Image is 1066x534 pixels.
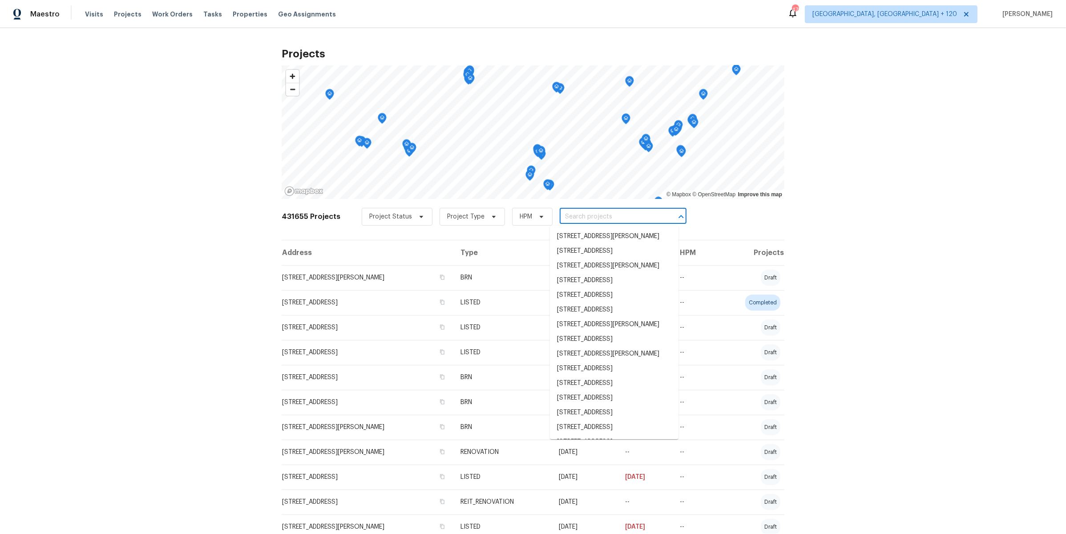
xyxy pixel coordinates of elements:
[618,489,673,514] td: --
[761,469,780,485] div: draft
[673,240,717,265] th: HPM
[533,146,542,160] div: Map marker
[466,73,475,87] div: Map marker
[438,522,446,530] button: Copy Address
[453,465,552,489] td: LISTED
[447,212,485,221] span: Project Type
[533,144,542,158] div: Map marker
[282,390,453,415] td: [STREET_ADDRESS]
[550,303,678,317] li: [STREET_ADDRESS]
[550,391,678,405] li: [STREET_ADDRESS]
[543,179,552,193] div: Map marker
[618,465,673,489] td: [DATE]
[453,240,552,265] th: Type
[438,348,446,356] button: Copy Address
[453,390,552,415] td: BRN
[30,10,60,19] span: Maestro
[745,295,780,311] div: completed
[203,11,222,17] span: Tasks
[550,229,678,244] li: [STREET_ADDRESS][PERSON_NAME]
[550,259,678,273] li: [STREET_ADDRESS][PERSON_NAME]
[282,465,453,489] td: [STREET_ADDRESS]
[282,340,453,365] td: [STREET_ADDRESS]
[761,494,780,510] div: draft
[550,273,678,288] li: [STREET_ADDRESS]
[282,65,784,199] canvas: Map
[282,212,340,221] h2: 431655 Projects
[761,394,780,410] div: draft
[618,440,673,465] td: --
[666,191,691,198] a: Mapbox
[369,212,412,221] span: Project Status
[699,89,708,103] div: Map marker
[152,10,193,19] span: Work Orders
[999,10,1053,19] span: [PERSON_NAME]
[282,365,453,390] td: [STREET_ADDRESS]
[560,210,662,224] input: Search projects
[792,5,798,14] div: 470
[282,489,453,514] td: [STREET_ADDRESS]
[438,273,446,281] button: Copy Address
[677,146,686,160] div: Map marker
[453,340,552,365] td: LISTED
[465,65,474,79] div: Map marker
[688,114,697,128] div: Map marker
[408,143,416,157] div: Map marker
[673,465,717,489] td: --
[738,191,782,198] a: Improve this map
[625,76,634,90] div: Map marker
[233,10,267,19] span: Properties
[673,340,717,365] td: --
[520,212,532,221] span: HPM
[533,146,542,159] div: Map marker
[363,138,371,152] div: Map marker
[550,244,678,259] li: [STREET_ADDRESS]
[552,82,561,96] div: Map marker
[402,139,411,153] div: Map marker
[552,440,618,465] td: [DATE]
[465,66,474,80] div: Map marker
[282,265,453,290] td: [STREET_ADDRESS][PERSON_NAME]
[464,67,472,81] div: Map marker
[552,489,618,514] td: [DATE]
[453,290,552,315] td: LISTED
[284,186,323,196] a: Mapbox homepage
[687,115,696,129] div: Map marker
[717,240,785,265] th: Projects
[550,332,678,347] li: [STREET_ADDRESS]
[622,113,630,127] div: Map marker
[282,315,453,340] td: [STREET_ADDRESS]
[673,415,717,440] td: --
[286,70,299,83] button: Zoom in
[282,440,453,465] td: [STREET_ADDRESS][PERSON_NAME]
[673,390,717,415] td: --
[438,473,446,481] button: Copy Address
[282,240,453,265] th: Address
[550,347,678,361] li: [STREET_ADDRESS][PERSON_NAME]
[438,323,446,331] button: Copy Address
[673,489,717,514] td: --
[355,136,364,150] div: Map marker
[761,344,780,360] div: draft
[675,210,687,223] button: Close
[453,489,552,514] td: REIT_RENOVATION
[642,134,650,148] div: Map marker
[672,125,681,138] div: Map marker
[453,440,552,465] td: RENOVATION
[692,191,735,198] a: OpenStreetMap
[550,376,678,391] li: [STREET_ADDRESS]
[552,465,618,489] td: [DATE]
[438,298,446,306] button: Copy Address
[812,10,957,19] span: [GEOGRAPHIC_DATA], [GEOGRAPHIC_DATA] + 120
[282,415,453,440] td: [STREET_ADDRESS][PERSON_NAME]
[761,369,780,385] div: draft
[453,415,552,440] td: BRN
[690,117,699,131] div: Map marker
[537,146,545,160] div: Map marker
[761,444,780,460] div: draft
[282,290,453,315] td: [STREET_ADDRESS]
[282,49,784,58] h2: Projects
[278,10,336,19] span: Geo Assignments
[286,83,299,96] span: Zoom out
